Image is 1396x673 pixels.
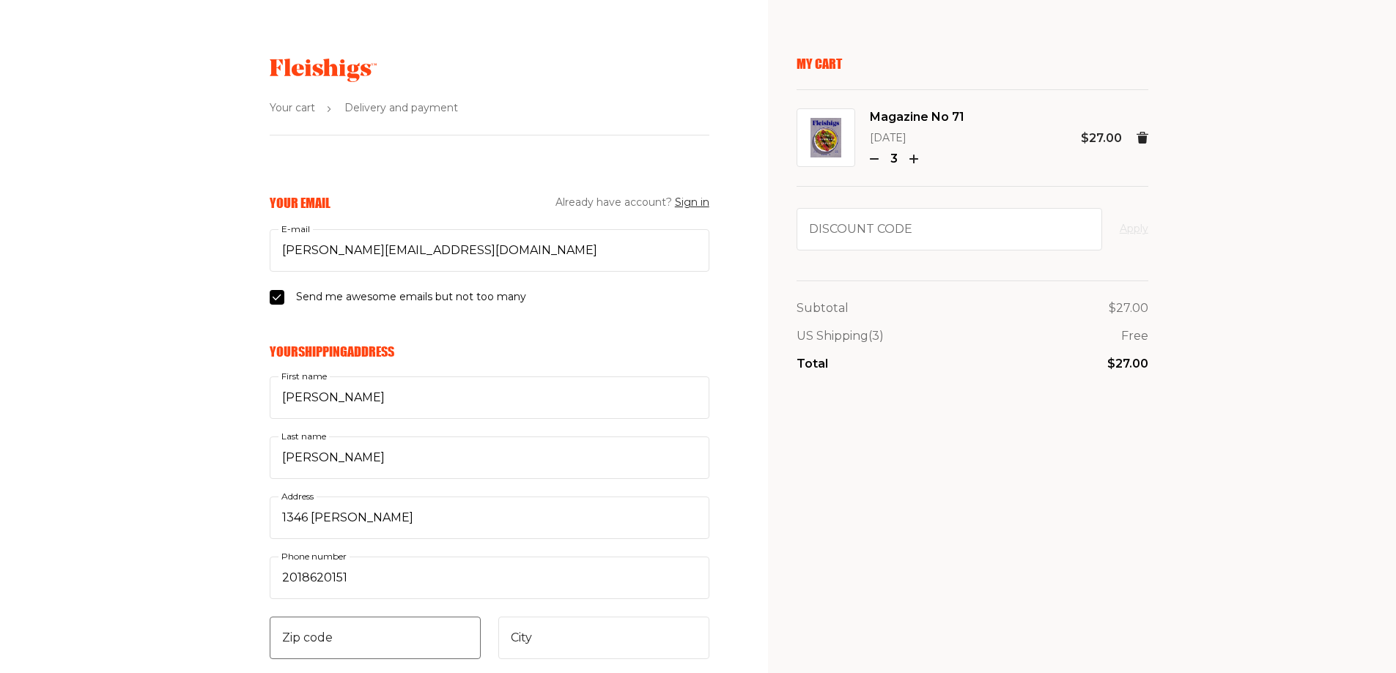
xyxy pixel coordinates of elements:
[278,428,329,445] label: Last name
[278,221,313,237] label: E-mail
[810,118,841,157] img: Magazine No 71 Image
[270,436,709,479] input: Last name
[1107,354,1148,373] p: $27.00
[797,354,828,373] p: Total
[270,100,315,117] span: Your cart
[270,229,709,272] input: E-mail
[278,549,350,565] label: Phone number
[797,299,849,318] p: Subtotal
[555,194,709,212] span: Already have account?
[270,376,709,419] input: First name
[797,56,1148,72] p: My Cart
[675,194,709,212] button: Sign in
[270,343,709,360] h6: Your Shipping Address
[270,195,330,211] h6: Your Email
[270,290,284,305] input: Send me awesome emails but not too many
[270,617,481,659] input: Zip code
[1120,220,1148,238] button: Apply
[498,617,709,659] input: City
[870,130,964,147] p: [DATE]
[884,149,904,168] p: 3
[278,368,330,384] label: First name
[270,557,709,599] input: Phone number
[1109,299,1148,318] p: $27.00
[344,100,458,117] span: Delivery and payment
[296,289,526,306] span: Send me awesome emails but not too many
[1121,327,1148,346] p: Free
[270,497,709,539] input: Address
[278,488,317,505] label: Address
[797,208,1102,250] input: Discount code
[1081,129,1122,148] p: $27.00
[870,108,964,127] span: Magazine No 71
[797,327,884,346] p: US Shipping (3)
